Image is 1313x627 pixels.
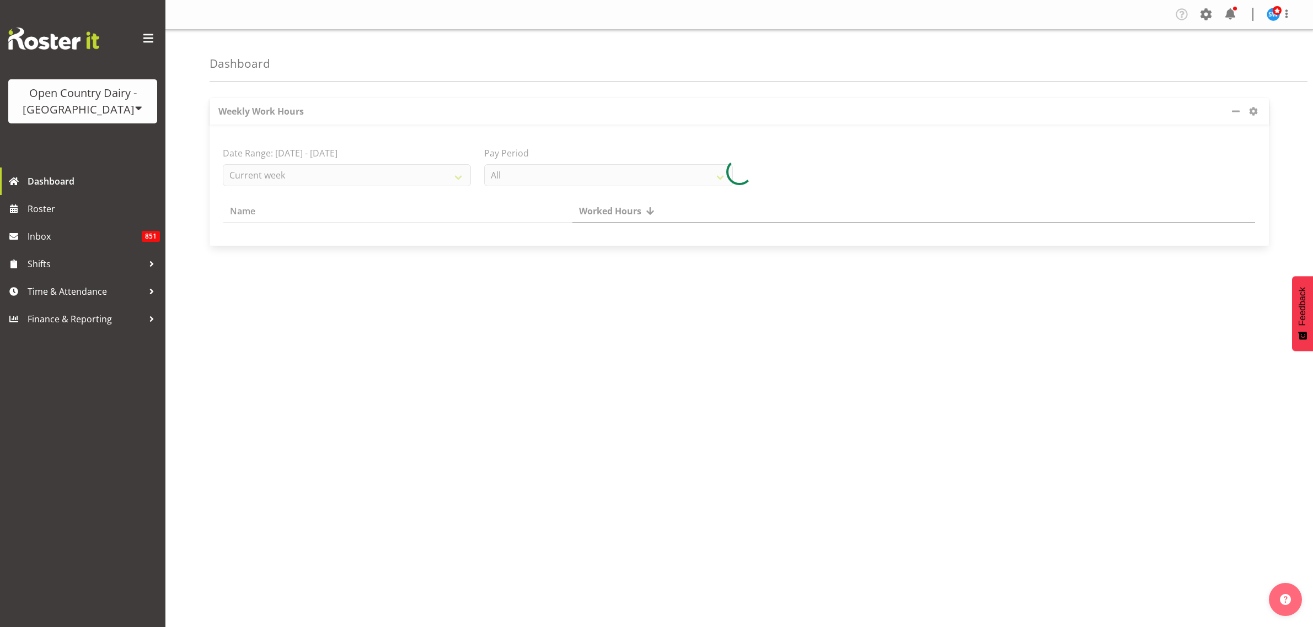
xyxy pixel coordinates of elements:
[28,283,143,300] span: Time & Attendance
[1280,594,1291,605] img: help-xxl-2.png
[1267,8,1280,21] img: steve-webb8258.jpg
[28,228,142,245] span: Inbox
[142,231,160,242] span: 851
[8,28,99,50] img: Rosterit website logo
[19,85,146,118] div: Open Country Dairy - [GEOGRAPHIC_DATA]
[1292,276,1313,351] button: Feedback - Show survey
[28,173,160,190] span: Dashboard
[28,311,143,327] span: Finance & Reporting
[28,256,143,272] span: Shifts
[28,201,160,217] span: Roster
[210,57,270,70] h4: Dashboard
[1298,287,1307,326] span: Feedback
